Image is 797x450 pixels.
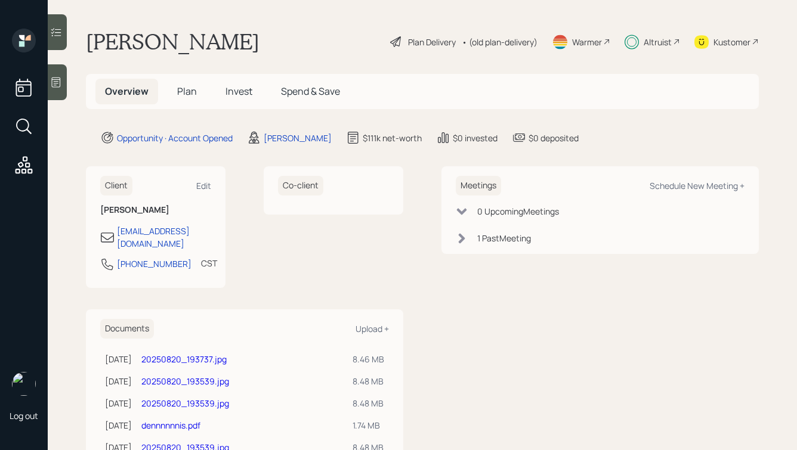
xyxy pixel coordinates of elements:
div: 0 Upcoming Meeting s [477,205,559,218]
div: 8.48 MB [353,397,384,409]
div: 8.46 MB [353,353,384,365]
div: 1 Past Meeting [477,232,531,244]
div: [DATE] [105,353,132,365]
div: Warmer [572,36,602,48]
div: [PERSON_NAME] [264,132,332,144]
a: 20250820_193737.jpg [141,353,227,365]
span: Spend & Save [281,85,340,98]
h1: [PERSON_NAME] [86,29,260,55]
span: Invest [225,85,252,98]
div: • (old plan-delivery) [462,36,537,48]
div: [EMAIL_ADDRESS][DOMAIN_NAME] [117,225,211,250]
h6: Co-client [278,176,323,195]
span: Plan [177,85,197,98]
span: Overview [105,85,149,98]
div: [DATE] [105,375,132,387]
div: Edit [196,180,211,191]
h6: [PERSON_NAME] [100,205,211,215]
div: Log out [10,410,38,421]
div: Upload + [356,323,389,334]
img: hunter_neumayer.jpg [12,372,36,396]
div: [PHONE_NUMBER] [117,257,191,270]
div: 1.74 MB [353,419,384,432]
div: $0 deposited [529,132,579,144]
div: Kustomer [713,36,750,48]
div: 8.48 MB [353,375,384,387]
div: Plan Delivery [408,36,456,48]
h6: Meetings [456,176,501,195]
div: $111k net-worth [363,132,422,144]
div: [DATE] [105,419,132,432]
a: dennnnnnis.pdf [141,420,200,431]
a: 20250820_193539.jpg [141,398,229,409]
div: Opportunity · Account Opened [117,132,233,144]
div: Altruist [644,36,672,48]
a: 20250820_193539.jpg [141,375,229,387]
h6: Client [100,176,132,195]
div: [DATE] [105,397,132,409]
div: $0 invested [453,132,498,144]
h6: Documents [100,319,154,339]
div: CST [201,257,217,269]
div: Schedule New Meeting + [650,180,745,191]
